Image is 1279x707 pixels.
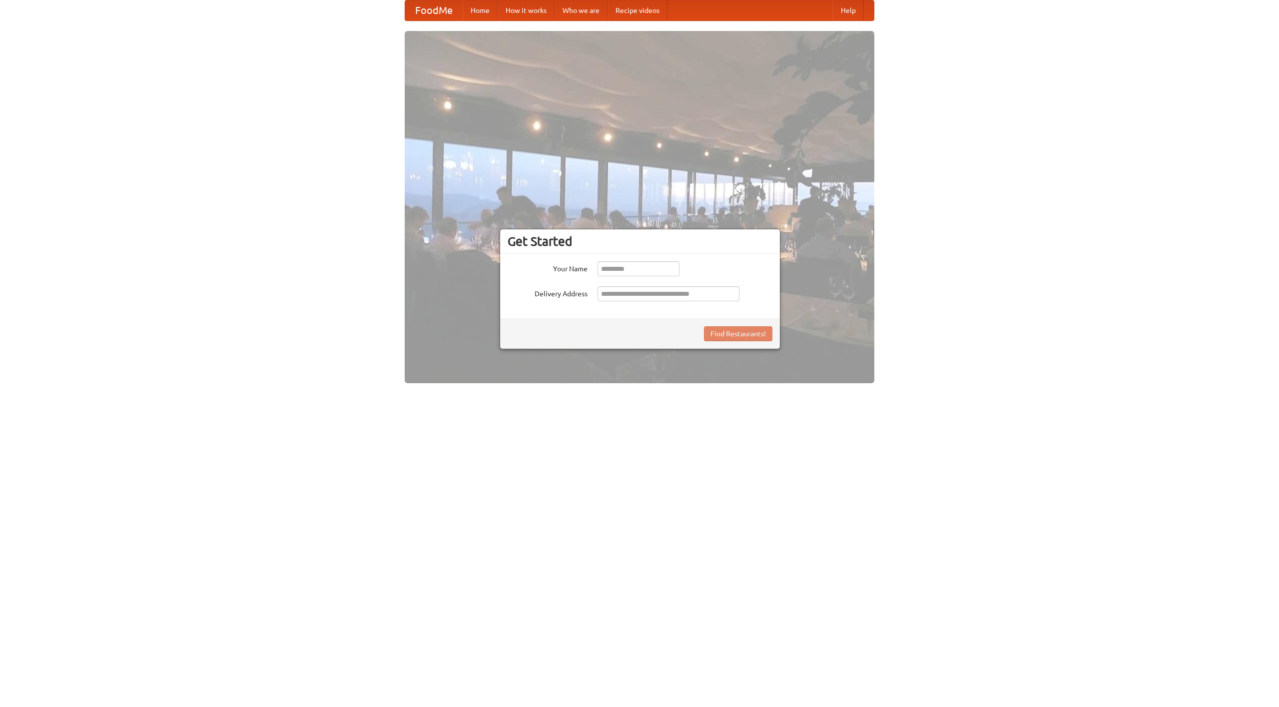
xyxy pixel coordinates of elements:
a: How it works [498,0,555,20]
a: Home [463,0,498,20]
button: Find Restaurants! [704,326,772,341]
a: FoodMe [405,0,463,20]
h3: Get Started [508,234,772,249]
label: Your Name [508,261,588,274]
a: Who we are [555,0,608,20]
a: Recipe videos [608,0,667,20]
a: Help [833,0,864,20]
label: Delivery Address [508,286,588,299]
